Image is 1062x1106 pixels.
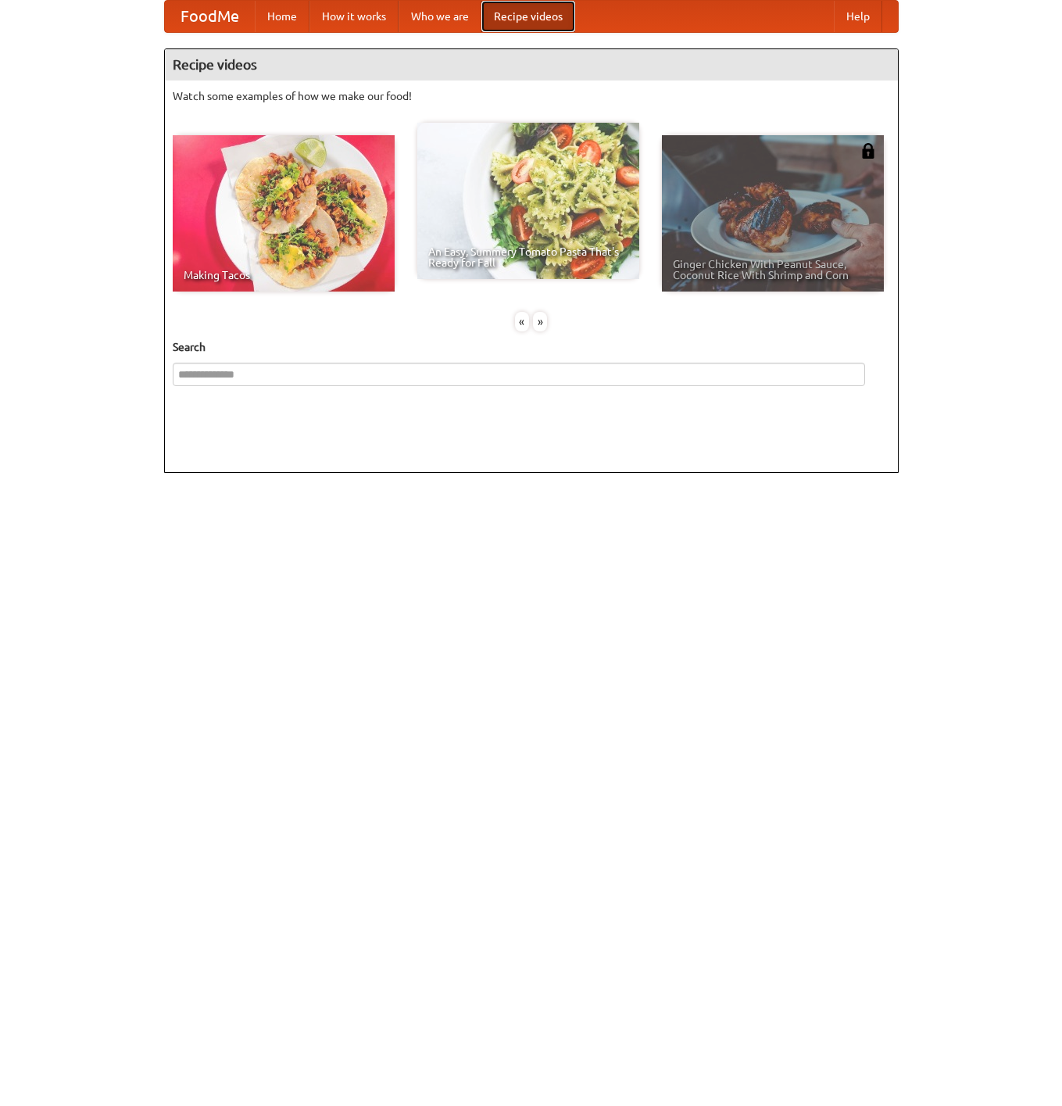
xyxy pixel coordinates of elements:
img: 483408.png [860,143,876,159]
a: Who we are [399,1,481,32]
div: « [515,312,529,331]
h5: Search [173,339,890,355]
span: An Easy, Summery Tomato Pasta That's Ready for Fall [428,246,628,268]
h4: Recipe videos [165,49,898,81]
a: FoodMe [165,1,255,32]
span: Making Tacos [184,270,384,281]
a: How it works [309,1,399,32]
a: Making Tacos [173,135,395,292]
a: Recipe videos [481,1,575,32]
a: Help [834,1,882,32]
div: » [533,312,547,331]
a: Home [255,1,309,32]
a: An Easy, Summery Tomato Pasta That's Ready for Fall [417,123,639,279]
p: Watch some examples of how we make our food! [173,88,890,104]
